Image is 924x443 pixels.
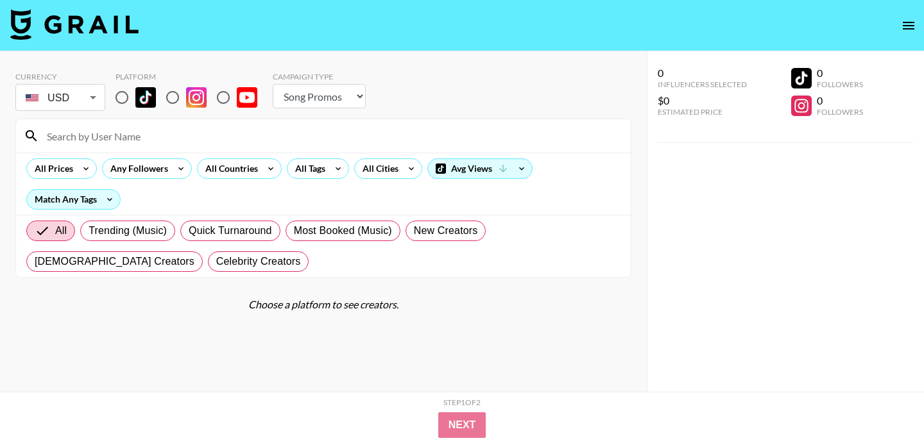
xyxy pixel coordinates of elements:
[27,190,120,209] div: Match Any Tags
[896,13,921,38] button: open drawer
[414,223,478,238] span: New Creators
[355,159,401,178] div: All Cities
[817,67,863,79] div: 0
[10,9,139,40] img: Grail Talent
[186,87,207,108] img: Instagram
[15,72,105,81] div: Currency
[237,87,257,108] img: YouTube
[55,223,67,238] span: All
[428,159,532,178] div: Avg Views
[443,397,481,407] div: Step 1 of 2
[658,107,747,117] div: Estimated Price
[15,298,631,311] div: Choose a platform to see creators.
[103,159,171,178] div: Any Followers
[135,87,156,108] img: TikTok
[198,159,261,178] div: All Countries
[658,94,747,107] div: $0
[658,67,747,79] div: 0
[438,412,486,438] button: Next
[817,79,863,89] div: Followers
[817,107,863,117] div: Followers
[817,94,863,107] div: 0
[294,223,392,238] span: Most Booked (Music)
[216,254,301,269] span: Celebrity Creators
[189,223,272,238] span: Quick Turnaround
[89,223,167,238] span: Trending (Music)
[18,87,103,109] div: USD
[658,79,747,89] div: Influencers Selected
[27,159,76,178] div: All Prices
[273,72,366,81] div: Campaign Type
[35,254,194,269] span: [DEMOGRAPHIC_DATA] Creators
[287,159,328,178] div: All Tags
[39,126,623,146] input: Search by User Name
[116,72,268,81] div: Platform
[860,379,909,428] iframe: Drift Widget Chat Controller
